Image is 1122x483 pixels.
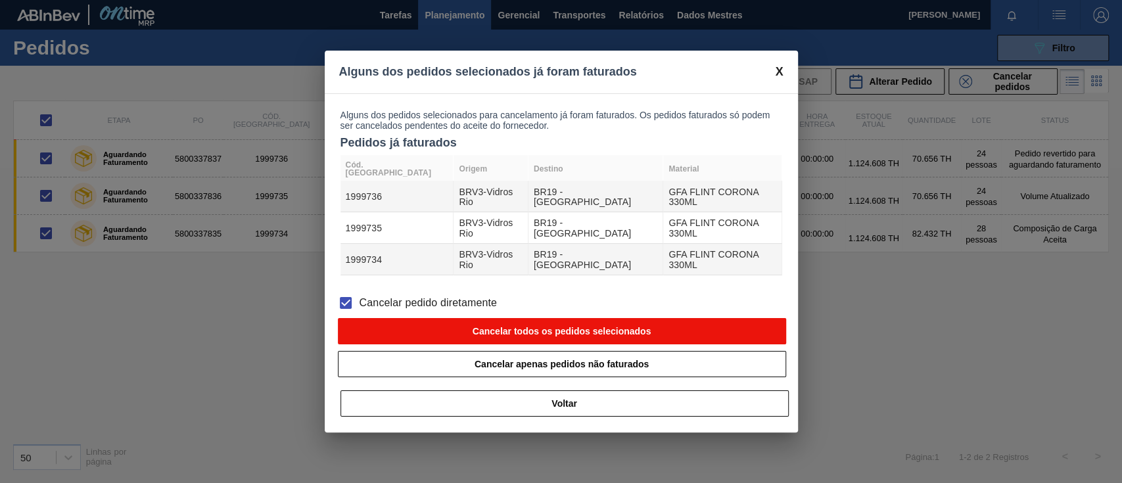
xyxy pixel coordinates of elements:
[338,318,786,344] button: Cancelar todos os pedidos selecionados
[534,218,631,239] font: BR19 - [GEOGRAPHIC_DATA]
[346,160,431,177] font: Cód. [GEOGRAPHIC_DATA]
[459,164,487,173] font: Origem
[360,297,498,308] font: Cancelar pedido diretamente
[459,250,513,270] font: BRV3-Vidros Rio
[668,164,699,173] font: Material
[475,359,649,369] font: Cancelar apenas pedidos não faturados
[534,187,631,207] font: BR19 - [GEOGRAPHIC_DATA]
[340,390,789,417] button: Voltar
[340,136,457,149] font: Pedidos já faturados
[668,250,759,270] font: GFA FLINT CORONA 330ML
[338,351,786,377] button: Cancelar apenas pedidos não faturados
[668,218,759,239] font: GFA FLINT CORONA 330ML
[346,192,383,202] font: 1999736
[534,250,631,270] font: BR19 - [GEOGRAPHIC_DATA]
[459,187,513,207] font: BRV3-Vidros Rio
[551,398,577,409] font: Voltar
[473,326,651,336] font: Cancelar todos os pedidos selecionados
[339,65,637,78] font: Alguns dos pedidos selecionados já foram faturados
[668,187,759,207] font: GFA FLINT CORONA 330ML
[346,223,383,233] font: 1999735
[346,254,383,265] font: 1999734
[459,218,513,239] font: BRV3-Vidros Rio
[534,164,563,173] font: Destino
[340,110,770,131] font: Alguns dos pedidos selecionados para cancelamento já foram faturados. Os pedidos faturados só pod...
